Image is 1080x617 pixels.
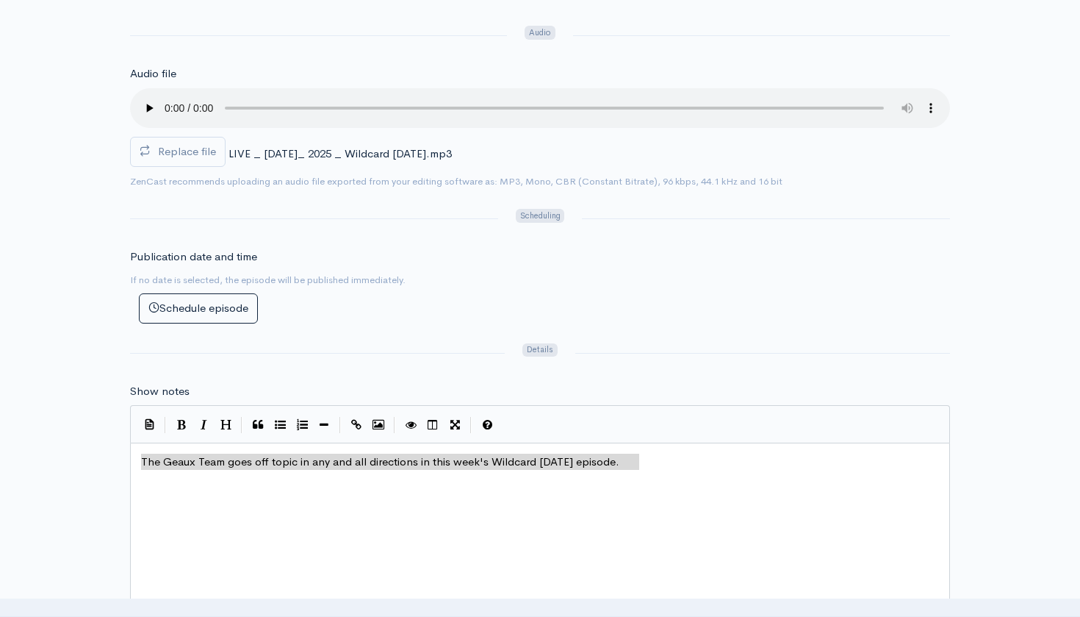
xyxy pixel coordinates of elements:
button: Generic List [269,414,291,436]
i: | [339,417,341,434]
button: Toggle Side by Side [422,414,444,436]
button: Insert Image [367,414,389,436]
i: | [165,417,166,434]
button: Italic [192,414,215,436]
button: Quote [247,414,269,436]
span: LIVE _ [DATE]_ 2025 _ Wildcard [DATE].mp3 [228,146,452,160]
button: Insert Show Notes Template [138,413,160,435]
i: | [241,417,242,434]
button: Heading [215,414,237,436]
button: Markdown Guide [476,414,498,436]
i: | [470,417,472,434]
label: Publication date and time [130,249,257,265]
span: Details [522,343,557,357]
button: Numbered List [291,414,313,436]
button: Insert Horizontal Line [313,414,335,436]
label: Show notes [130,383,190,400]
button: Toggle Preview [400,414,422,436]
label: Audio file [130,65,176,82]
span: Replace file [158,144,216,158]
button: Bold [170,414,192,436]
span: Scheduling [516,209,564,223]
button: Toggle Fullscreen [444,414,466,436]
span: The Geaux Team goes off topic in any and all directions in this week's Wildcard [DATE] episode. [141,454,619,468]
button: Create Link [345,414,367,436]
button: Schedule episode [139,293,258,324]
span: Audio [525,26,555,40]
small: If no date is selected, the episode will be published immediately. [130,274,406,286]
small: ZenCast recommends uploading an audio file exported from your editing software as: MP3, Mono, CBR... [130,175,782,188]
i: | [394,417,395,434]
